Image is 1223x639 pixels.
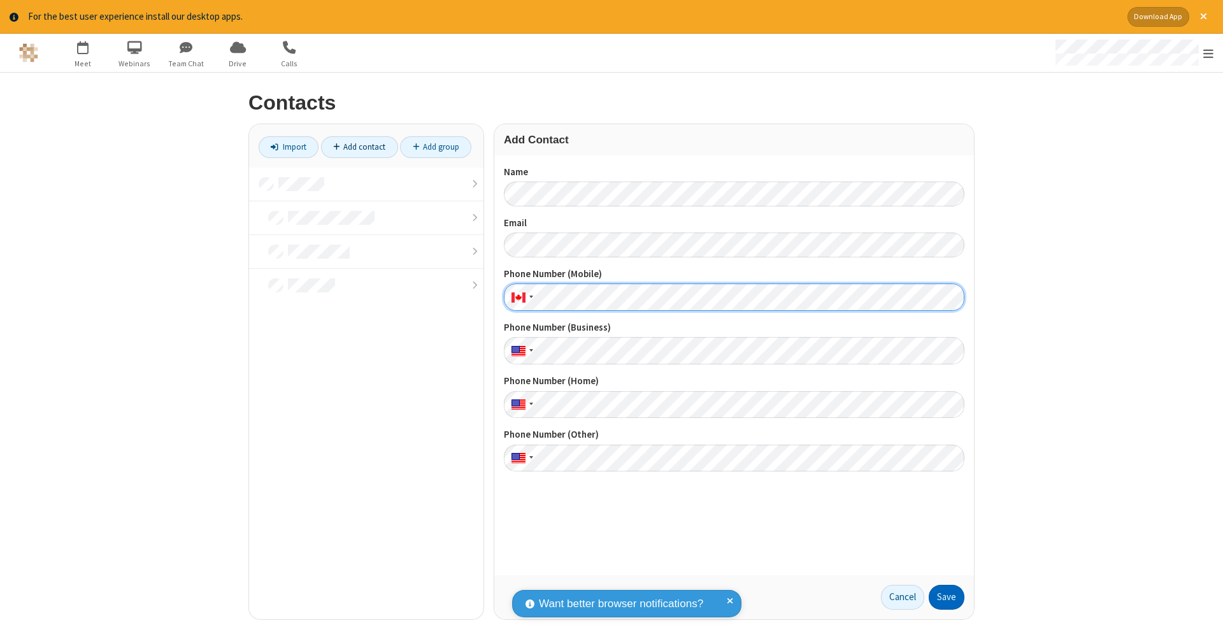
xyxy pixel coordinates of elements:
[504,320,964,335] label: Phone Number (Business)
[19,43,38,62] img: QA Selenium DO NOT DELETE OR CHANGE
[504,445,537,472] div: United States: + 1
[266,58,313,69] span: Calls
[504,391,537,419] div: United States: + 1
[881,585,924,610] a: Cancel
[504,427,964,442] label: Phone Number (Other)
[214,58,262,69] span: Drive
[162,58,210,69] span: Team Chat
[504,374,964,389] label: Phone Number (Home)
[504,216,964,231] label: Email
[1127,7,1189,27] button: Download App
[1043,34,1223,72] div: Open menu
[504,165,964,180] label: Name
[59,58,107,69] span: Meet
[504,134,964,146] h3: Add Contact
[4,34,52,72] button: Logo
[321,136,398,158] a: Add contact
[929,585,964,610] button: Save
[259,136,318,158] a: Import
[28,10,1118,24] div: For the best user experience install our desktop apps.
[111,58,159,69] span: Webinars
[504,267,964,282] label: Phone Number (Mobile)
[539,596,703,612] span: Want better browser notifications?
[1194,7,1213,27] button: Close alert
[504,284,537,311] div: Canada: + 1
[504,337,537,364] div: United States: + 1
[400,136,471,158] a: Add group
[248,92,975,114] h2: Contacts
